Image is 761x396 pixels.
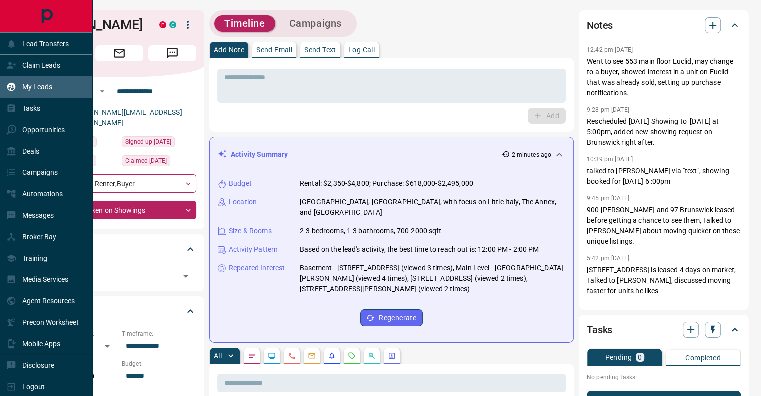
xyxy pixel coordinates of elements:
[122,136,196,150] div: Wed Mar 05 2025
[605,354,632,361] p: Pending
[125,156,167,166] span: Claimed [DATE]
[214,46,244,53] p: Add Note
[328,352,336,360] svg: Listing Alerts
[348,352,356,360] svg: Requests
[42,299,196,323] div: Criteria
[587,56,741,98] p: Went to see 553 main floor Euclid, may change to a buyer, showed interest in a unit on Euclid tha...
[638,354,642,361] p: 0
[42,201,196,219] div: Taken on Showings
[512,150,551,159] p: 2 minutes ago
[304,46,336,53] p: Send Text
[229,178,252,189] p: Budget
[388,352,396,360] svg: Agent Actions
[587,265,741,296] p: [STREET_ADDRESS] is leased 4 days on market, Talked to [PERSON_NAME], discussed moving faster for...
[229,263,285,273] p: Repeated Interest
[231,149,288,160] p: Activity Summary
[348,46,375,53] p: Log Call
[300,244,539,255] p: Based on the lead's activity, the best time to reach out is: 12:00 PM - 2:00 PM
[685,354,721,361] p: Completed
[300,263,565,294] p: Basement - [STREET_ADDRESS] (viewed 3 times), Main Level - [GEOGRAPHIC_DATA][PERSON_NAME] (viewed...
[159,21,166,28] div: property.ca
[368,352,376,360] svg: Opportunities
[360,309,423,326] button: Regenerate
[300,178,473,189] p: Rental: $2,350-$4,800; Purchase: $618,000-$2,495,000
[587,166,741,187] p: talked to [PERSON_NAME] via "text", showing booked for [DATE] 6 :00pm
[229,197,257,207] p: Location
[229,244,278,255] p: Activity Pattern
[95,45,143,61] span: Email
[214,352,222,359] p: All
[587,46,633,53] p: 12:42 pm [DATE]
[587,17,613,33] h2: Notes
[308,352,316,360] svg: Emails
[288,352,296,360] svg: Calls
[279,15,352,32] button: Campaigns
[125,137,171,147] span: Signed up [DATE]
[300,197,565,218] p: [GEOGRAPHIC_DATA], [GEOGRAPHIC_DATA], with focus on Little Italy, The Annex, and [GEOGRAPHIC_DATA]
[587,205,741,247] p: 900 [PERSON_NAME] and 97 Brunswick leased before getting a chance to see them, Talked to [PERSON_...
[229,226,272,236] p: Size & Rooms
[169,21,176,28] div: condos.ca
[300,226,442,236] p: 2-3 bedrooms, 1-3 bathrooms, 700-2000 sqft
[587,156,633,163] p: 10:39 pm [DATE]
[268,352,276,360] svg: Lead Browsing Activity
[587,116,741,148] p: Rescheduled [DATE] Showing to [DATE] at 5:00pm, added new showing request on Brunswick right after.
[179,269,193,283] button: Open
[587,255,629,262] p: 5:42 pm [DATE]
[42,17,144,33] h1: [PERSON_NAME]
[42,174,196,193] div: Renter , Buyer
[587,318,741,342] div: Tasks
[148,45,196,61] span: Message
[96,85,108,97] button: Open
[69,108,182,127] a: [PERSON_NAME][EMAIL_ADDRESS][DOMAIN_NAME]
[587,370,741,385] p: No pending tasks
[587,106,629,113] p: 9:28 pm [DATE]
[42,237,196,261] div: Tags
[256,46,292,53] p: Send Email
[122,359,196,368] p: Budget:
[218,145,565,164] div: Activity Summary2 minutes ago
[122,329,196,338] p: Timeframe:
[248,352,256,360] svg: Notes
[587,322,612,338] h2: Tasks
[122,155,196,169] div: Wed Mar 05 2025
[587,195,629,202] p: 9:45 pm [DATE]
[587,13,741,37] div: Notes
[214,15,275,32] button: Timeline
